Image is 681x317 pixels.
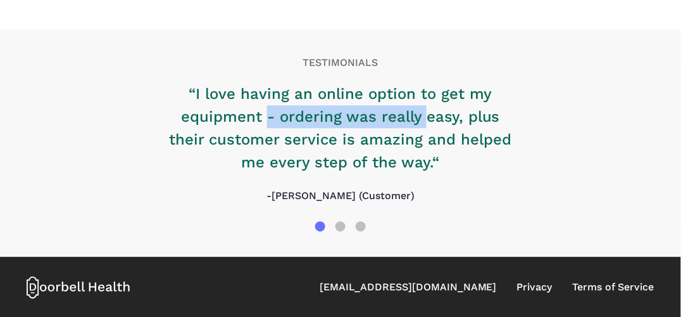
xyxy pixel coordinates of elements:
p: TESTIMONIALS [27,55,654,70]
a: Privacy [517,280,553,295]
p: “I love having an online option to get my equipment - ordering was really easy, plus their custom... [163,82,518,174]
a: [EMAIL_ADDRESS][DOMAIN_NAME] [320,280,497,295]
a: Terms of Service [573,280,654,295]
p: -[PERSON_NAME] (Customer) [163,188,518,204]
